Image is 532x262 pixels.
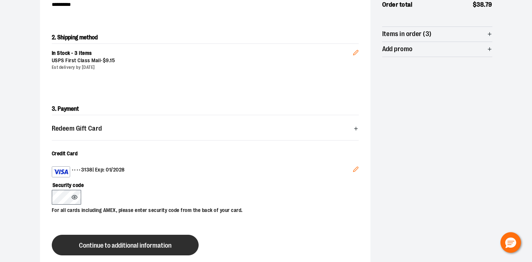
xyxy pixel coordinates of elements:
[484,1,485,8] span: .
[52,32,359,43] h2: 2. Shipping method
[79,242,171,249] span: Continue to additional information
[382,27,492,42] button: Items in order (3)
[52,64,353,71] div: Est delivery by [DATE]
[500,232,521,253] button: Hello, have a question? Let’s chat.
[477,1,484,8] span: 38
[473,1,477,8] span: $
[382,31,432,38] span: Items in order (3)
[110,57,115,63] span: 15
[109,57,110,63] span: .
[52,103,359,115] h2: 3. Payment
[347,160,365,180] button: Edit
[52,125,102,132] span: Redeem Gift Card
[52,166,353,177] div: •••• 3138 | Exp: 01/2028
[106,57,109,63] span: 9
[382,46,413,53] span: Add promo
[52,57,353,64] div: USPS First Class Mail -
[52,177,351,190] label: Security code
[54,167,68,176] img: Visa card example showing the 16-digit card number on the front of the card
[52,151,78,156] span: Credit Card
[347,38,365,64] button: Edit
[52,50,353,57] div: In Stock - 3 items
[382,42,492,57] button: Add promo
[52,121,359,136] button: Redeem Gift Card
[52,205,351,214] p: For all cards including AMEX, please enter security code from the back of your card.
[52,235,199,255] button: Continue to additional information
[485,1,492,8] span: 79
[103,57,106,63] span: $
